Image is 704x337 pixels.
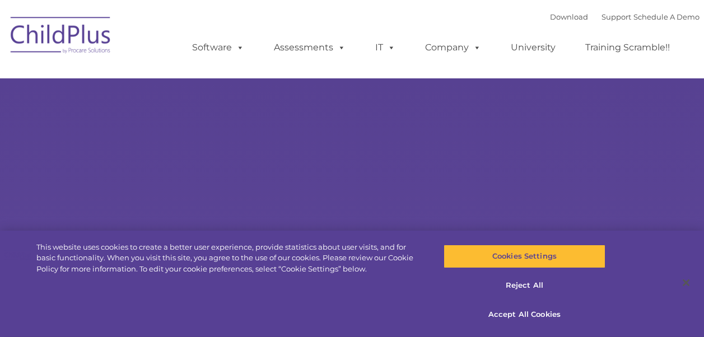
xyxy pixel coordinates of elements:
[263,36,357,59] a: Assessments
[181,36,255,59] a: Software
[444,274,605,297] button: Reject All
[550,12,700,21] font: |
[602,12,631,21] a: Support
[5,9,117,65] img: ChildPlus by Procare Solutions
[414,36,492,59] a: Company
[633,12,700,21] a: Schedule A Demo
[550,12,588,21] a: Download
[364,36,407,59] a: IT
[36,242,422,275] div: This website uses cookies to create a better user experience, provide statistics about user visit...
[500,36,567,59] a: University
[444,245,605,268] button: Cookies Settings
[674,270,698,295] button: Close
[444,302,605,326] button: Accept All Cookies
[574,36,681,59] a: Training Scramble!!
